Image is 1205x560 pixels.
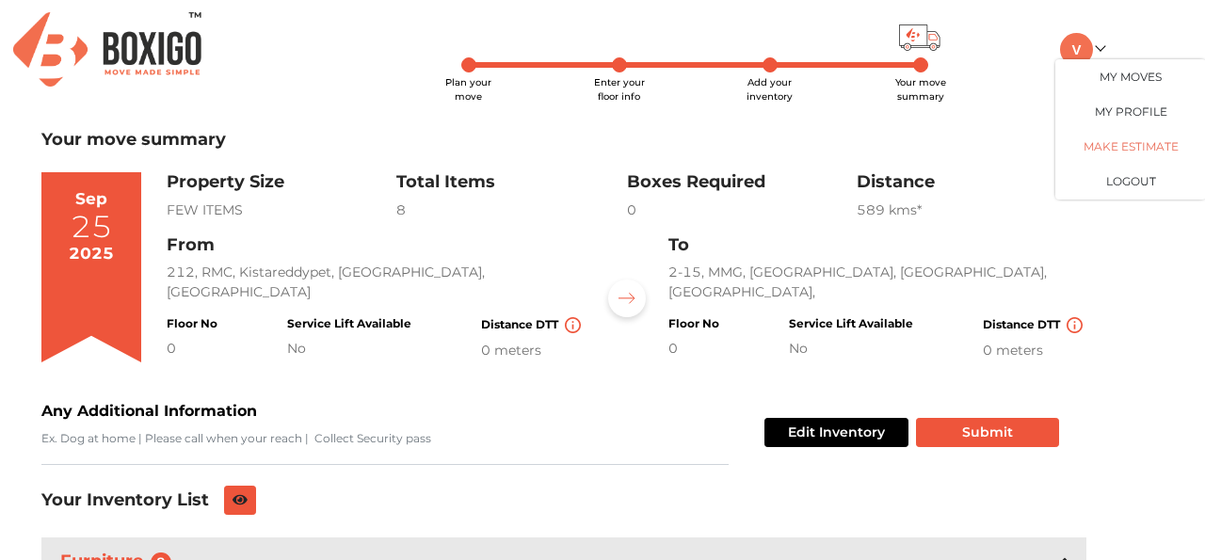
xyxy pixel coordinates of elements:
[167,235,585,256] h3: From
[627,200,857,220] div: 0
[983,317,1086,333] h4: Distance DTT
[747,76,793,103] span: Add your inventory
[396,200,626,220] div: 8
[764,418,908,447] button: Edit Inventory
[69,242,114,266] div: 2025
[167,339,217,359] div: 0
[167,317,217,330] h4: Floor No
[916,418,1059,447] button: Submit
[445,76,491,103] span: Plan your move
[895,76,946,103] span: Your move summary
[668,235,1086,256] h3: To
[481,317,585,333] h4: Distance DTT
[167,263,585,302] p: 212, RMC, Kistareddypet, [GEOGRAPHIC_DATA], [GEOGRAPHIC_DATA]
[857,200,1086,220] div: 589 km s*
[287,339,411,359] div: No
[396,172,626,193] h3: Total Items
[857,172,1086,193] h3: Distance
[983,341,1086,360] div: 0 meters
[789,317,913,330] h4: Service Lift Available
[668,317,719,330] h4: Floor No
[668,263,1086,302] p: 2-15, MMG, [GEOGRAPHIC_DATA], [GEOGRAPHIC_DATA], [GEOGRAPHIC_DATA],
[13,12,201,87] img: Boxigo
[75,187,107,212] div: Sep
[789,339,913,359] div: No
[41,490,209,511] h3: Your Inventory List
[287,317,411,330] h4: Service Lift Available
[41,130,1086,151] h3: Your move summary
[594,76,645,103] span: Enter your floor info
[627,172,857,193] h3: Boxes Required
[167,172,396,193] h3: Property Size
[481,341,585,360] div: 0 meters
[668,339,719,359] div: 0
[41,402,257,420] b: Any Additional Information
[71,212,112,242] div: 25
[167,200,396,220] div: FEW ITEMS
